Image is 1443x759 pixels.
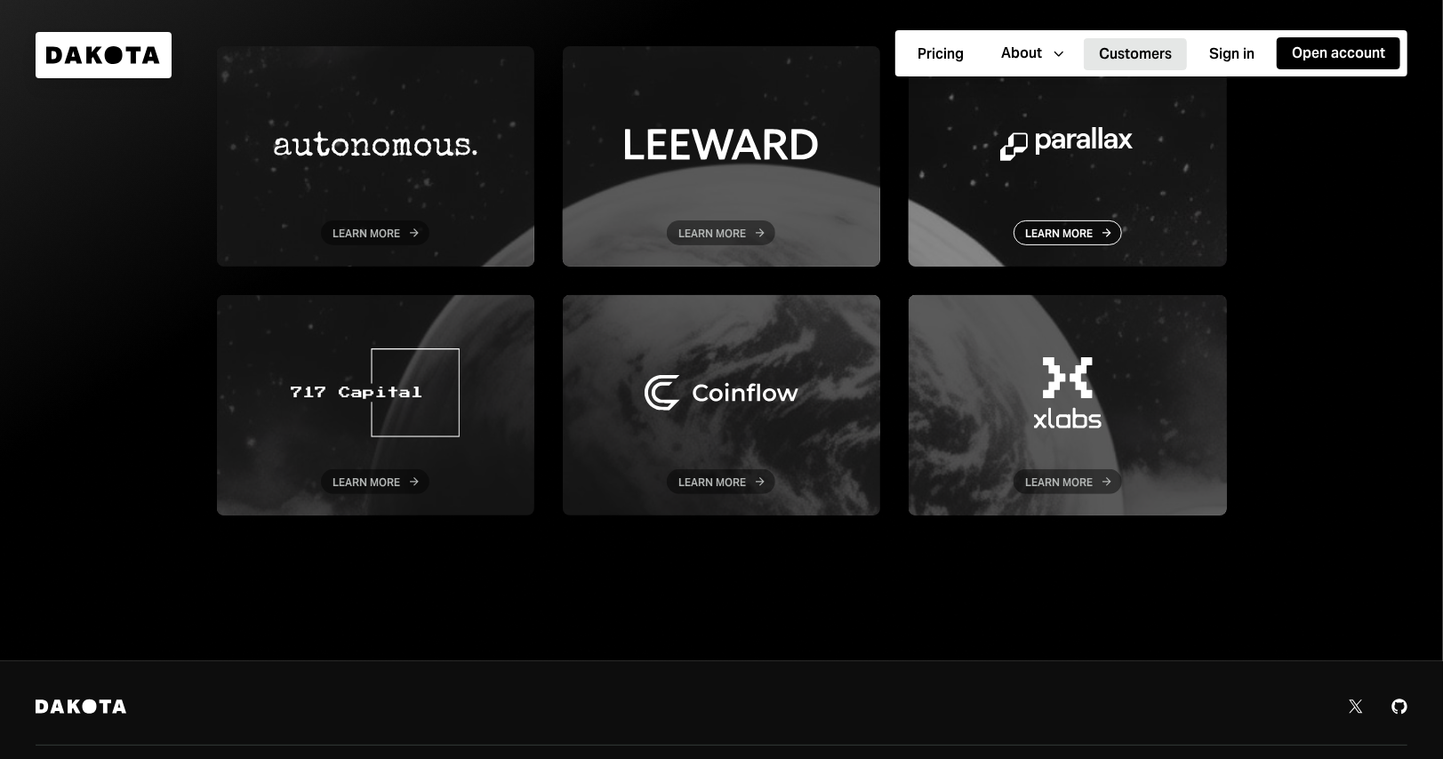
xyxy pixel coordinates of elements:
[986,37,1077,69] button: About
[1084,36,1187,71] a: Customers
[902,36,979,71] a: Pricing
[1001,44,1042,63] div: About
[1277,37,1400,69] button: Open account
[1084,38,1187,70] button: Customers
[1194,36,1270,71] a: Sign in
[1194,38,1270,70] button: Sign in
[902,38,979,70] button: Pricing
